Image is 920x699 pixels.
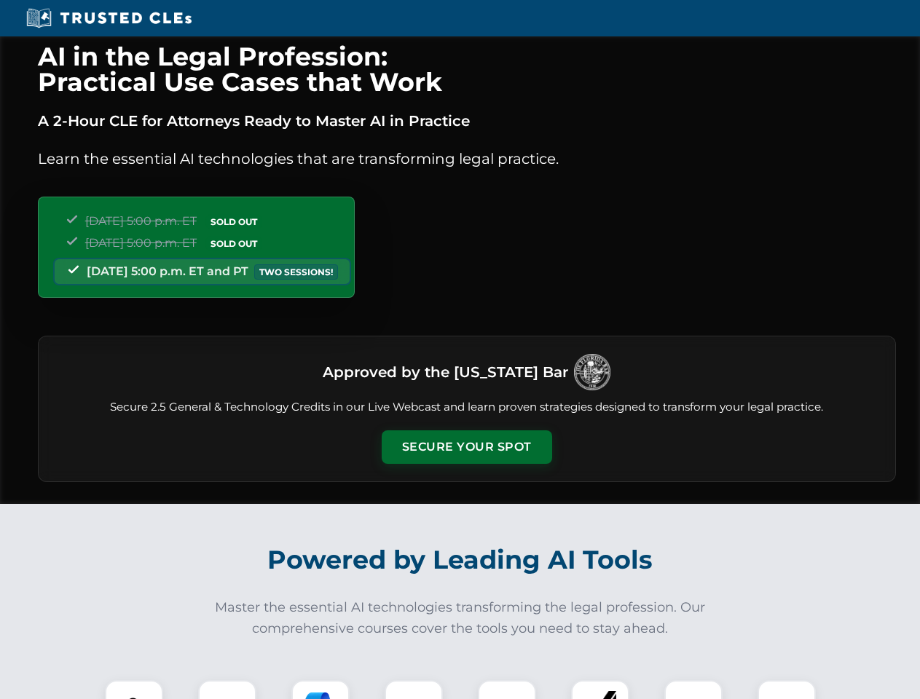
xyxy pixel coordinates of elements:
h2: Powered by Leading AI Tools [57,534,864,585]
img: Trusted CLEs [22,7,196,29]
h3: Approved by the [US_STATE] Bar [323,359,568,385]
p: A 2-Hour CLE for Attorneys Ready to Master AI in Practice [38,109,896,133]
h1: AI in the Legal Profession: Practical Use Cases that Work [38,44,896,95]
p: Master the essential AI technologies transforming the legal profession. Our comprehensive courses... [205,597,715,639]
span: [DATE] 5:00 p.m. ET [85,214,197,228]
p: Secure 2.5 General & Technology Credits in our Live Webcast and learn proven strategies designed ... [56,399,878,416]
span: SOLD OUT [205,214,262,229]
button: Secure Your Spot [382,430,552,464]
span: SOLD OUT [205,236,262,251]
img: Logo [574,354,610,390]
span: [DATE] 5:00 p.m. ET [85,236,197,250]
p: Learn the essential AI technologies that are transforming legal practice. [38,147,896,170]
